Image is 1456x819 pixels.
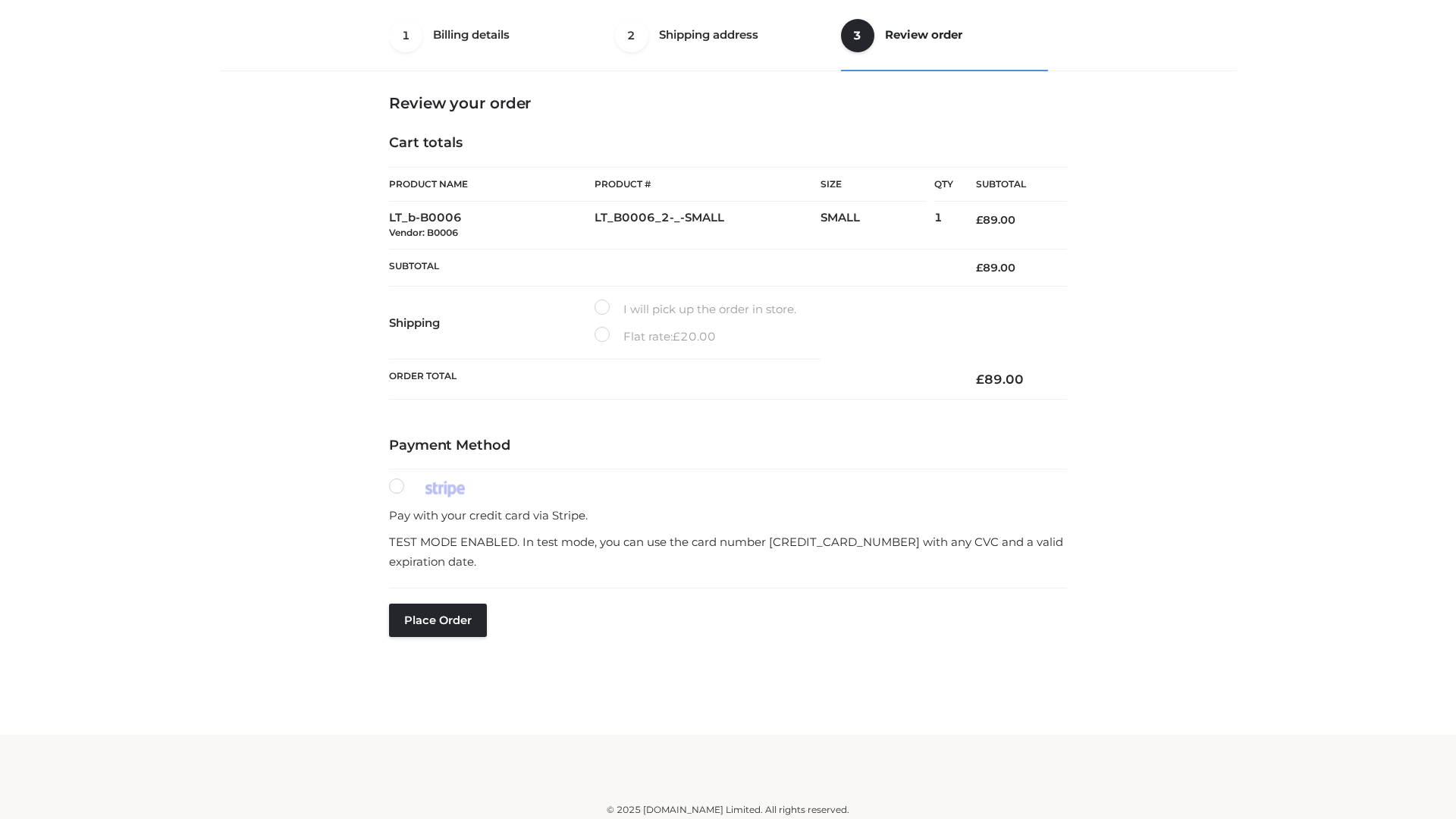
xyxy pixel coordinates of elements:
div: © 2025 [DOMAIN_NAME] Limited. All rights reserved. [225,802,1231,817]
h4: Cart totals [389,135,1067,152]
bdi: 89.00 [976,372,1024,387]
bdi: 20.00 [673,329,716,344]
span: £ [976,372,984,387]
bdi: 89.00 [976,213,1015,227]
td: LT_b-B0006 [389,202,595,249]
span: £ [673,329,680,344]
th: Subtotal [953,168,1067,202]
th: Subtotal [389,249,953,286]
th: Order Total [389,359,953,400]
p: Pay with your credit card via Stripe. [389,506,1067,526]
h4: Payment Method [389,438,1067,454]
label: Flat rate: [595,327,716,347]
p: TEST MODE ENABLED. In test mode, you can use the card number [CREDIT_CARD_NUMBER] with any CVC an... [389,532,1067,571]
td: LT_B0006_2-_-SMALL [595,202,821,249]
th: Size [821,168,927,202]
span: £ [976,213,983,227]
th: Product # [595,167,821,202]
h3: Review your order [389,94,1067,112]
td: SMALL [821,202,934,249]
span: £ [976,261,983,275]
th: Qty [934,167,953,202]
th: Product Name [389,167,595,202]
label: I will pick up the order in store. [595,300,796,319]
td: 1 [934,202,953,249]
bdi: 89.00 [976,261,1015,275]
button: Place order [389,604,487,637]
th: Shipping [389,287,595,359]
small: Vendor: B0006 [389,227,458,238]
